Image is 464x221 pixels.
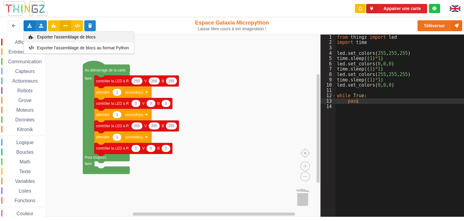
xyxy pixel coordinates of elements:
[321,40,336,45] div: 2
[85,162,92,166] text: faire
[11,78,39,84] span: Actionneurs
[15,150,34,155] span: Boucles
[135,101,137,106] text: 0
[18,98,33,103] span: Grove
[14,69,36,74] span: Capteurs
[85,76,92,80] text: faire
[125,113,143,117] text: seconde(s)
[14,117,36,122] span: Données
[24,31,134,42] div: Exporter l'assemblage au format blockly
[165,101,167,106] text: 0
[135,146,137,150] text: 0
[150,101,152,106] text: 0
[144,79,147,83] text: V
[192,19,272,31] div: Espace Galaxia Micropython
[321,35,336,40] div: 1
[18,169,31,174] span: Texte
[321,93,336,98] div: 12
[321,72,336,77] div: 8
[321,66,336,72] div: 7
[168,124,174,128] text: 255
[85,155,106,160] text: Pour toujours
[157,146,160,150] text: B
[8,49,42,54] span: Entrées/Sorties
[3,1,48,17] img: thingz_logo.png
[19,159,31,164] span: Math
[321,88,336,93] div: 11
[162,124,164,128] text: B
[321,56,336,61] div: 5
[16,88,34,93] span: Robots
[366,4,427,13] button: Appairer une carte
[321,45,336,51] div: 3
[125,135,143,139] text: seconde(s)
[14,198,36,203] span: Fonctions
[142,101,145,106] text: V
[429,4,440,13] div: Tu es connecté au serveur de création de Thingz
[16,127,34,132] span: Kitronik
[96,135,109,139] text: attendre
[192,26,272,31] div: Laisse libre cours à ton imagination !
[96,90,109,94] text: attendre
[134,124,140,128] text: 255
[96,113,109,117] text: attendre
[37,45,129,50] span: Exporter l'assemblage de blocs au format Python
[15,140,34,145] span: Logique
[151,124,157,128] text: 255
[96,146,129,150] text: contrôler la LED à R
[162,79,164,83] text: B
[321,77,336,83] div: 9
[96,79,129,83] text: contrôler la LED à R
[144,124,147,128] text: V
[321,98,336,104] div: 13
[18,188,32,193] span: Listes
[134,79,140,83] text: 255
[165,146,167,150] text: 0
[85,68,126,72] text: Au démarrage de la carte
[321,104,336,109] div: 14
[14,40,36,45] span: Affichage
[321,51,336,56] div: 4
[151,79,157,83] text: 255
[150,146,152,150] text: 0
[96,101,129,106] text: contrôler la LED à R
[321,82,336,88] div: 10
[142,146,145,150] text: V
[16,211,34,216] span: Couleur
[7,59,43,64] span: Communication
[116,113,118,117] text: 1
[450,5,460,12] img: gb.png
[321,61,336,67] div: 6
[24,42,134,53] div: Génère le code associé à l'assemblage de blocs et exporte le code dans un fichier Python
[125,90,143,94] text: seconde(s)
[116,90,118,94] text: 1
[15,107,35,113] span: Moteurs
[157,101,160,106] text: B
[417,20,462,31] button: Téléverser
[37,35,96,39] span: Exporter l'assemblage de blocs
[14,179,36,184] span: Variables
[168,79,174,83] text: 255
[116,135,118,139] text: 1
[96,124,129,128] text: contrôler la LED à R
